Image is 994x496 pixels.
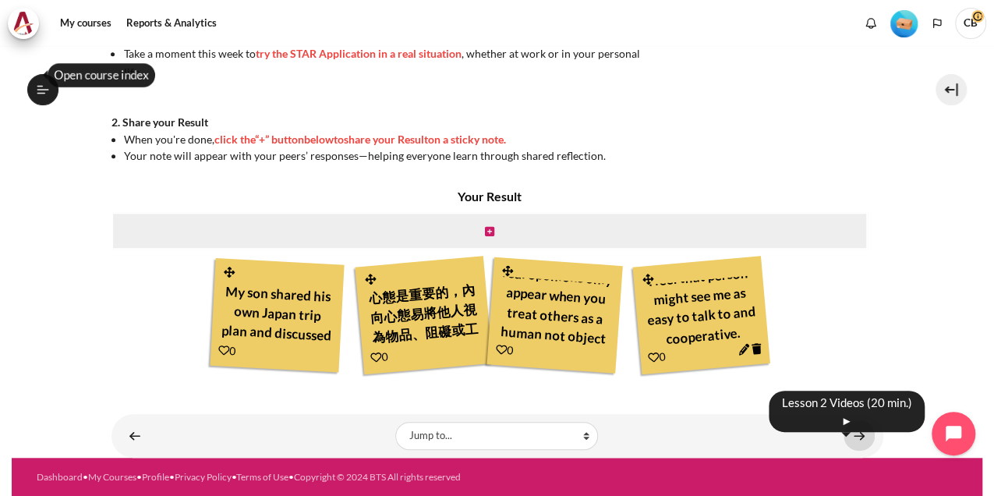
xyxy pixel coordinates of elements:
[294,471,461,483] a: Copyright © 2024 BTS All rights reserved
[175,471,232,483] a: Privacy Policy
[119,420,150,451] a: ◄ Crossword Craze
[642,275,760,349] div: I feel that person might see me as easy to talk to and cooperative.
[37,471,83,483] a: Dashboard
[925,12,949,35] button: Languages
[859,12,883,35] div: Show notification window with no new notifications
[752,343,762,355] i: Delete this note
[37,470,543,484] div: • • • • •
[214,133,255,146] span: click the
[495,341,513,358] div: 0
[890,9,918,37] div: Level #1
[218,342,236,359] div: 0
[890,10,918,37] img: Level #1
[8,8,47,39] a: Architeck Architeck
[495,344,507,356] i: Add a Like
[364,275,483,349] div: 心態是重要的，內向心態易將他人視為物品、阻礙或工具。外向心態幫助我們將人視為人，有著共同需求或目標。
[218,345,230,356] i: Add a Like
[955,8,986,39] span: CB
[955,8,986,39] a: User menu
[111,187,868,206] h4: Your Result
[304,133,334,146] span: below
[648,352,660,363] i: Add a Like
[370,352,382,363] i: Add a Like
[738,344,750,356] i: Edit this note
[334,133,344,146] span: to
[219,277,335,347] div: My son shared his own Japan trip plan and discussed with me to get my input
[641,273,656,285] i: Drag and drop this note
[124,149,606,162] span: Your note will appear with your peers’ responses—helping everyone learn through shared reflection.
[55,8,117,39] a: My courses
[223,266,237,278] i: Drag and drop this note
[124,133,214,146] span: When you're done,
[142,471,169,483] a: Profile
[363,273,378,285] i: Drag and drop this note
[256,47,462,60] span: try the STAR Application in a real situation
[344,133,428,146] span: share your Result
[121,8,222,39] a: Reports & Analytics
[255,133,304,146] span: “+” button
[769,391,925,432] div: Lesson 2 Videos (20 min.) ►
[111,115,208,129] strong: 2. Share your Result
[428,133,506,146] span: on a sticky note.
[236,471,288,483] a: Terms of Use
[485,226,494,237] i: Create new note in this column
[48,63,155,87] div: Open course index
[370,348,389,366] div: 0
[884,9,924,37] a: Level #1
[88,471,136,483] a: My Courses
[124,47,640,79] span: Take a moment this week to , whether at work or in your personal life.
[648,348,667,366] div: 0
[501,265,515,277] i: Drag and drop this note
[12,12,34,35] img: Architeck
[497,276,614,349] div: Deep thoughts and real oponions only appear when you treat others as a human not object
